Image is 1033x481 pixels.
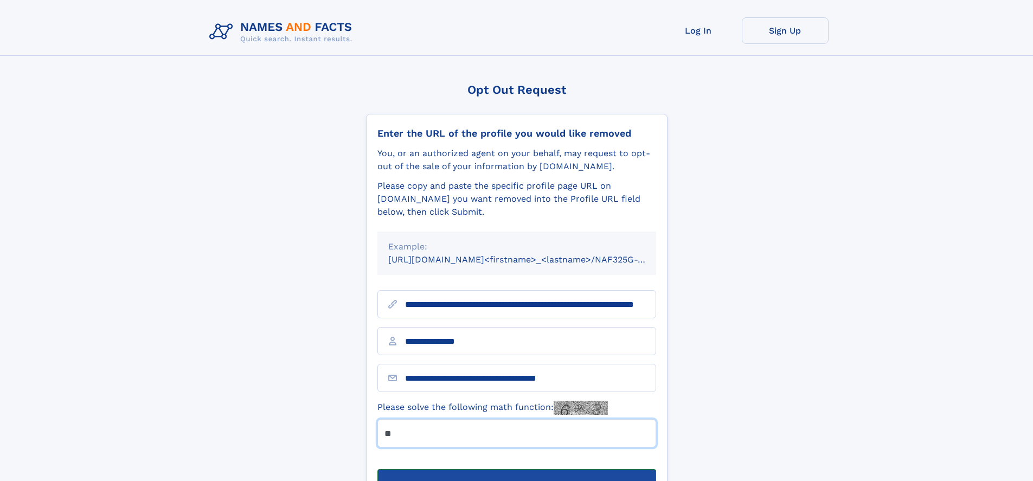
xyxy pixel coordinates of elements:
div: Enter the URL of the profile you would like removed [377,127,656,139]
div: Opt Out Request [366,83,668,97]
small: [URL][DOMAIN_NAME]<firstname>_<lastname>/NAF325G-xxxxxxxx [388,254,677,265]
img: Logo Names and Facts [205,17,361,47]
a: Sign Up [742,17,829,44]
div: Example: [388,240,645,253]
a: Log In [655,17,742,44]
div: You, or an authorized agent on your behalf, may request to opt-out of the sale of your informatio... [377,147,656,173]
label: Please solve the following math function: [377,401,608,415]
div: Please copy and paste the specific profile page URL on [DOMAIN_NAME] you want removed into the Pr... [377,179,656,219]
